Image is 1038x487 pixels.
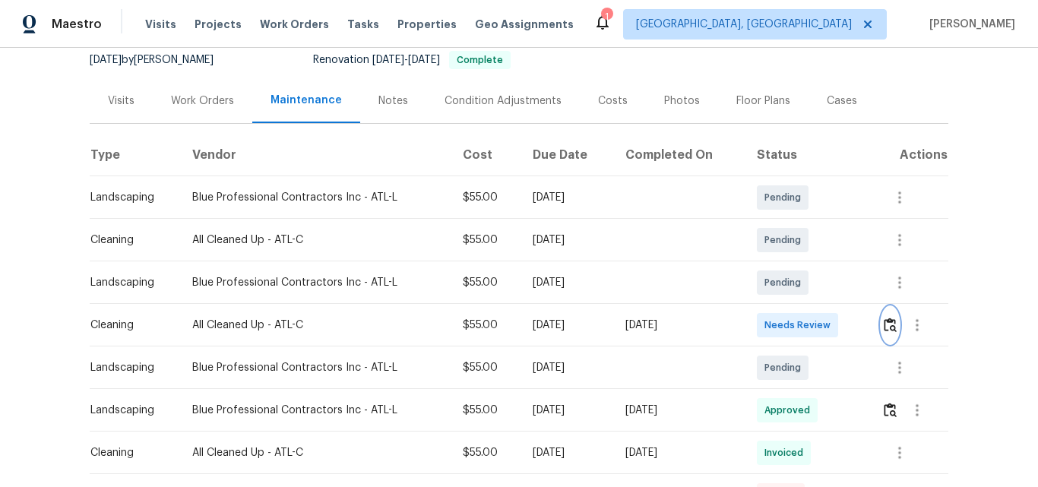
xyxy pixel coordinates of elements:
[463,360,508,375] div: $55.00
[463,445,508,460] div: $55.00
[90,403,168,418] div: Landscaping
[192,275,438,290] div: Blue Professional Contractors Inc - ATL-L
[923,17,1015,32] span: [PERSON_NAME]
[192,403,438,418] div: Blue Professional Contractors Inc - ATL-L
[313,55,511,65] span: Renovation
[636,17,852,32] span: [GEOGRAPHIC_DATA], [GEOGRAPHIC_DATA]
[881,307,899,343] button: Review Icon
[533,318,602,333] div: [DATE]
[533,445,602,460] div: [DATE]
[884,403,897,417] img: Review Icon
[764,232,807,248] span: Pending
[869,134,948,176] th: Actions
[271,93,342,108] div: Maintenance
[90,318,168,333] div: Cleaning
[764,445,809,460] span: Invoiced
[625,318,733,333] div: [DATE]
[463,403,508,418] div: $55.00
[463,232,508,248] div: $55.00
[52,17,102,32] span: Maestro
[192,318,438,333] div: All Cleaned Up - ATL-C
[108,93,134,109] div: Visits
[827,93,857,109] div: Cases
[598,93,628,109] div: Costs
[881,392,899,428] button: Review Icon
[601,9,612,24] div: 1
[884,318,897,332] img: Review Icon
[171,93,234,109] div: Work Orders
[347,19,379,30] span: Tasks
[463,318,508,333] div: $55.00
[625,445,733,460] div: [DATE]
[745,134,869,176] th: Status
[533,403,602,418] div: [DATE]
[533,190,602,205] div: [DATE]
[90,51,232,69] div: by [PERSON_NAME]
[445,93,562,109] div: Condition Adjustments
[451,55,509,65] span: Complete
[90,134,180,176] th: Type
[372,55,404,65] span: [DATE]
[260,17,329,32] span: Work Orders
[764,190,807,205] span: Pending
[397,17,457,32] span: Properties
[451,134,521,176] th: Cost
[463,275,508,290] div: $55.00
[192,360,438,375] div: Blue Professional Contractors Inc - ATL-L
[192,190,438,205] div: Blue Professional Contractors Inc - ATL-L
[764,318,837,333] span: Needs Review
[372,55,440,65] span: -
[90,190,168,205] div: Landscaping
[145,17,176,32] span: Visits
[90,275,168,290] div: Landscaping
[764,403,816,418] span: Approved
[736,93,790,109] div: Floor Plans
[613,134,745,176] th: Completed On
[192,445,438,460] div: All Cleaned Up - ATL-C
[533,232,602,248] div: [DATE]
[764,275,807,290] span: Pending
[463,190,508,205] div: $55.00
[378,93,408,109] div: Notes
[764,360,807,375] span: Pending
[192,232,438,248] div: All Cleaned Up - ATL-C
[533,360,602,375] div: [DATE]
[475,17,574,32] span: Geo Assignments
[664,93,700,109] div: Photos
[521,134,614,176] th: Due Date
[180,134,451,176] th: Vendor
[625,403,733,418] div: [DATE]
[533,275,602,290] div: [DATE]
[408,55,440,65] span: [DATE]
[90,360,168,375] div: Landscaping
[195,17,242,32] span: Projects
[90,55,122,65] span: [DATE]
[90,445,168,460] div: Cleaning
[90,232,168,248] div: Cleaning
